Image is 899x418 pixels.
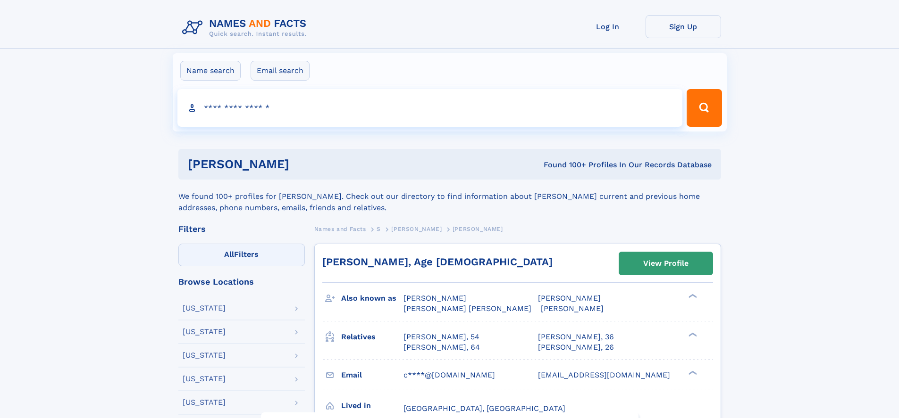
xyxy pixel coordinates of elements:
[251,61,310,81] label: Email search
[178,15,314,41] img: Logo Names and Facts
[403,332,479,342] a: [PERSON_NAME], 54
[403,304,531,313] span: [PERSON_NAME] [PERSON_NAME]
[391,223,442,235] a: [PERSON_NAME]
[403,404,565,413] span: [GEOGRAPHIC_DATA], [GEOGRAPHIC_DATA]
[403,342,480,352] a: [PERSON_NAME], 64
[178,278,305,286] div: Browse Locations
[377,223,381,235] a: S
[538,342,614,352] a: [PERSON_NAME], 26
[178,225,305,233] div: Filters
[183,375,226,383] div: [US_STATE]
[188,158,417,170] h1: [PERSON_NAME]
[224,250,234,259] span: All
[178,180,721,213] div: We found 100+ profiles for [PERSON_NAME]. Check out our directory to find information about [PERS...
[538,294,601,303] span: [PERSON_NAME]
[314,223,366,235] a: Names and Facts
[180,61,241,81] label: Name search
[341,290,403,306] h3: Also known as
[391,226,442,232] span: [PERSON_NAME]
[183,328,226,336] div: [US_STATE]
[177,89,683,127] input: search input
[341,398,403,414] h3: Lived in
[377,226,381,232] span: S
[541,304,604,313] span: [PERSON_NAME]
[178,244,305,266] label: Filters
[686,293,697,299] div: ❯
[619,252,713,275] a: View Profile
[687,89,722,127] button: Search Button
[686,369,697,376] div: ❯
[341,329,403,345] h3: Relatives
[686,331,697,337] div: ❯
[570,15,646,38] a: Log In
[453,226,503,232] span: [PERSON_NAME]
[341,367,403,383] h3: Email
[538,370,670,379] span: [EMAIL_ADDRESS][DOMAIN_NAME]
[322,256,553,268] a: [PERSON_NAME], Age [DEMOGRAPHIC_DATA]
[643,253,689,274] div: View Profile
[538,332,614,342] a: [PERSON_NAME], 36
[183,399,226,406] div: [US_STATE]
[416,160,712,170] div: Found 100+ Profiles In Our Records Database
[646,15,721,38] a: Sign Up
[183,304,226,312] div: [US_STATE]
[183,352,226,359] div: [US_STATE]
[403,294,466,303] span: [PERSON_NAME]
